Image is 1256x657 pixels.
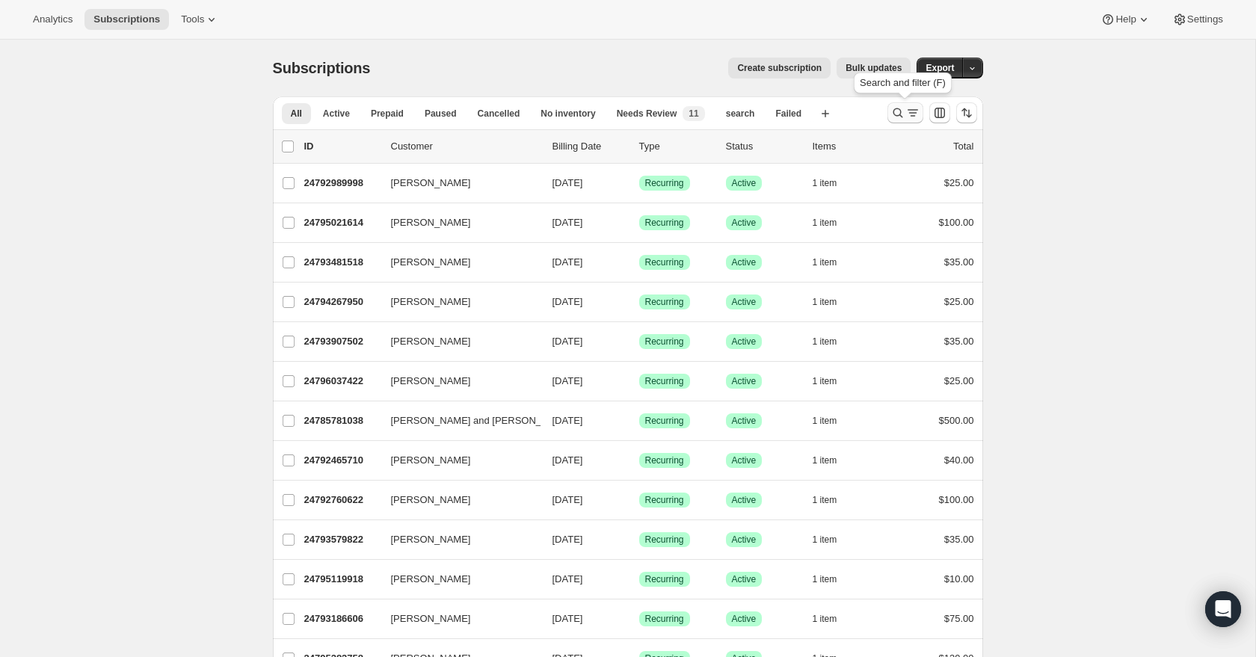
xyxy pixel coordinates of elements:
span: $75.00 [944,613,974,624]
button: [PERSON_NAME] [382,369,532,393]
span: Subscriptions [93,13,160,25]
p: ID [304,139,379,154]
button: [PERSON_NAME] [382,171,532,195]
p: 24793186606 [304,611,379,626]
button: 1 item [813,608,854,629]
span: Active [732,375,757,387]
button: Analytics [24,9,81,30]
span: 1 item [813,573,837,585]
span: [DATE] [552,256,583,268]
span: [DATE] [552,454,583,466]
span: 11 [689,108,698,120]
button: 1 item [813,490,854,511]
button: [PERSON_NAME] and [PERSON_NAME] [382,409,532,433]
p: Total [953,139,973,154]
span: Recurring [645,573,684,585]
button: 1 item [813,173,854,194]
span: [DATE] [552,296,583,307]
p: 24793907502 [304,334,379,349]
p: 24792760622 [304,493,379,508]
p: 24794267950 [304,294,379,309]
button: 1 item [813,252,854,273]
p: 24792989998 [304,176,379,191]
span: Create subscription [737,62,822,74]
button: 1 item [813,450,854,471]
div: 24793579822[PERSON_NAME][DATE]SuccessRecurringSuccessActive1 item$35.00 [304,529,974,550]
span: Active [732,415,757,427]
div: 24795021614[PERSON_NAME][DATE]SuccessRecurringSuccessActive1 item$100.00 [304,212,974,233]
button: Bulk updates [837,58,911,78]
span: $35.00 [944,336,974,347]
span: Active [732,534,757,546]
span: 1 item [813,177,837,189]
span: 1 item [813,256,837,268]
span: 1 item [813,375,837,387]
span: Recurring [645,494,684,506]
button: [PERSON_NAME] [382,330,532,354]
p: 24785781038 [304,413,379,428]
button: [PERSON_NAME] [382,607,532,631]
span: Active [732,217,757,229]
button: 1 item [813,331,854,352]
button: [PERSON_NAME] [382,250,532,274]
button: 1 item [813,410,854,431]
button: Subscriptions [84,9,169,30]
div: 24792760622[PERSON_NAME][DATE]SuccessRecurringSuccessActive1 item$100.00 [304,490,974,511]
span: Active [732,336,757,348]
p: 24795119918 [304,572,379,587]
span: Active [732,256,757,268]
button: 1 item [813,529,854,550]
span: 1 item [813,454,837,466]
span: Active [732,177,757,189]
span: Active [732,296,757,308]
p: 24793579822 [304,532,379,547]
span: [DATE] [552,494,583,505]
span: [PERSON_NAME] [391,453,471,468]
span: $35.00 [944,534,974,545]
span: 1 item [813,336,837,348]
span: [PERSON_NAME] [391,215,471,230]
span: Cancelled [478,108,520,120]
div: 24796037422[PERSON_NAME][DATE]SuccessRecurringSuccessActive1 item$25.00 [304,371,974,392]
button: Export [917,58,963,78]
span: Bulk updates [846,62,902,74]
span: Prepaid [371,108,404,120]
span: 1 item [813,415,837,427]
span: $40.00 [944,454,974,466]
p: Customer [391,139,541,154]
button: 1 item [813,569,854,590]
span: Recurring [645,454,684,466]
div: 24792989998[PERSON_NAME][DATE]SuccessRecurringSuccessActive1 item$25.00 [304,173,974,194]
div: 24793481518[PERSON_NAME][DATE]SuccessRecurringSuccessActive1 item$35.00 [304,252,974,273]
button: [PERSON_NAME] [382,290,532,314]
button: 1 item [813,212,854,233]
button: [PERSON_NAME] [382,211,532,235]
button: 1 item [813,371,854,392]
span: [PERSON_NAME] [391,176,471,191]
span: Active [732,573,757,585]
div: 24793186606[PERSON_NAME][DATE]SuccessRecurringSuccessActive1 item$75.00 [304,608,974,629]
p: 24796037422 [304,374,379,389]
span: $500.00 [939,415,974,426]
button: Create new view [813,103,837,124]
span: [PERSON_NAME] [391,334,471,349]
span: Recurring [645,217,684,229]
p: 24793481518 [304,255,379,270]
div: 24792465710[PERSON_NAME][DATE]SuccessRecurringSuccessActive1 item$40.00 [304,450,974,471]
span: [PERSON_NAME] [391,294,471,309]
div: 24795119918[PERSON_NAME][DATE]SuccessRecurringSuccessActive1 item$10.00 [304,569,974,590]
span: Analytics [33,13,73,25]
button: [PERSON_NAME] [382,448,532,472]
span: Recurring [645,534,684,546]
button: Help [1092,9,1160,30]
span: Help [1115,13,1136,25]
span: Recurring [645,375,684,387]
span: [DATE] [552,375,583,386]
span: Recurring [645,336,684,348]
button: Sort the results [956,102,977,123]
span: Needs Review [617,108,677,120]
span: [PERSON_NAME] [391,532,471,547]
span: [PERSON_NAME] [391,493,471,508]
span: $100.00 [939,217,974,228]
span: $25.00 [944,296,974,307]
